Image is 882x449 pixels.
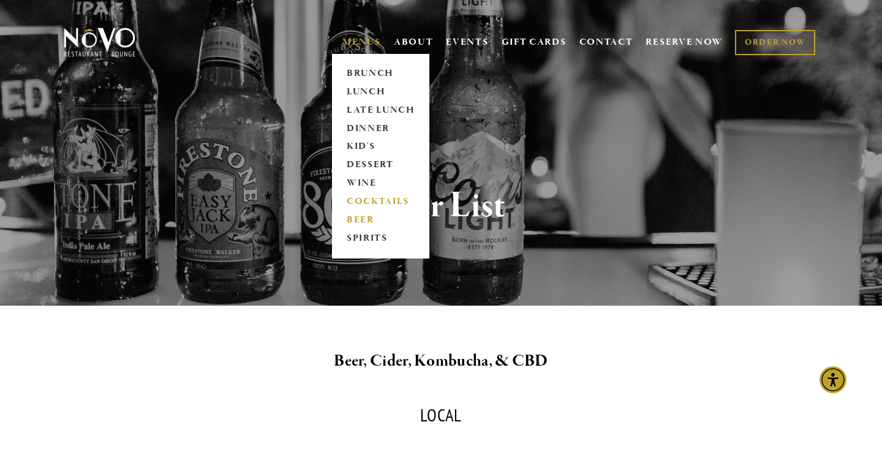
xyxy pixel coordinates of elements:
a: RESERVE NOW [646,31,723,54]
a: LATE LUNCH [342,101,419,119]
a: ORDER NOW [735,30,815,55]
a: EVENTS [446,36,488,48]
h1: Beer List [84,186,798,226]
a: DESSERT [342,156,419,175]
a: DINNER [342,119,419,138]
a: LUNCH [342,83,419,101]
a: BEER [342,211,419,230]
a: KID'S [342,138,419,156]
a: COCKTAILS [342,193,419,211]
a: SPIRITS [342,230,419,248]
a: BRUNCH [342,64,419,83]
div: LOCAL [61,407,821,424]
a: WINE [342,175,419,193]
a: CONTACT [579,31,633,54]
div: Accessibility Menu [820,366,846,393]
a: MENUS [342,36,381,48]
a: GIFT CARDS [502,31,567,54]
h2: Beer, Cider, Kombucha, & CBD [84,349,798,374]
img: Novo Restaurant &amp; Lounge [61,27,138,58]
a: ABOUT [394,36,434,48]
